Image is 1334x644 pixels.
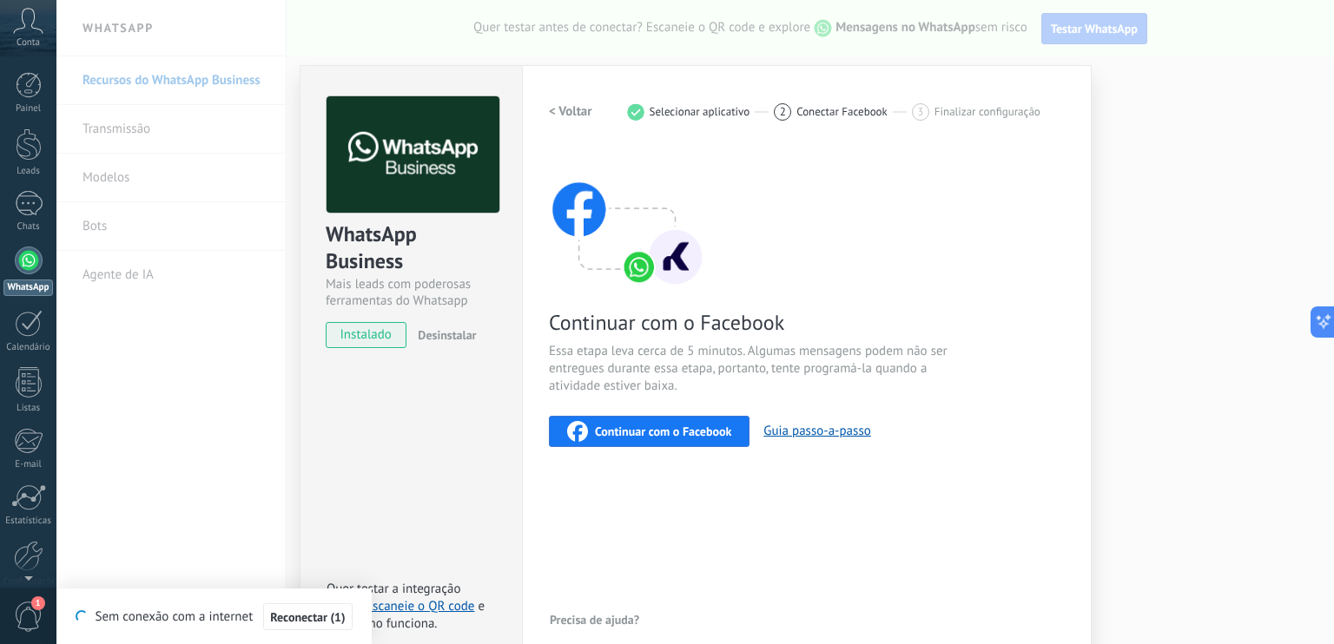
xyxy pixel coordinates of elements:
[550,614,639,626] span: Precisa de ajuda?
[763,423,870,439] button: Guia passo-a-passo
[327,581,460,614] span: Quer testar a integração antes?
[934,105,1040,118] span: Finalizar configuração
[3,166,54,177] div: Leads
[549,416,750,447] button: Continuar com o Facebook
[326,276,497,309] div: Mais leads com poderosas ferramentas do Whatsapp
[76,602,352,631] div: Sem conexão com a internet
[270,611,345,623] span: Reconectar (1)
[327,322,406,348] span: instalado
[3,221,54,233] div: Chats
[366,598,474,614] a: Escaneie o QR code
[549,148,705,287] img: connect with facebook
[595,425,731,437] span: Continuar com o Facebook
[549,103,592,120] h2: < Voltar
[917,104,923,119] span: 3
[17,37,40,49] span: Conta
[549,309,962,336] span: Continuar com o Facebook
[3,403,54,414] div: Listas
[549,343,962,395] span: Essa etapa leva cerca de 5 minutos. Algumas mensagens podem não ser entregues durante essa etapa,...
[796,105,888,118] span: Conectar Facebook
[263,603,352,631] button: Reconectar (1)
[31,596,45,610] span: 1
[3,342,54,353] div: Calendário
[3,459,54,470] div: E-mail
[326,220,497,276] div: WhatsApp Business
[327,598,485,632] span: e veja como funciona.
[549,607,640,633] button: Precisa de ajuda?
[327,96,499,214] img: logo_main.png
[549,96,592,128] button: < Voltar
[411,322,476,348] button: Desinstalar
[780,104,786,119] span: 2
[650,105,750,118] span: Selecionar aplicativo
[418,327,476,343] span: Desinstalar
[3,516,54,527] div: Estatísticas
[3,279,53,296] div: WhatsApp
[3,103,54,115] div: Painel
